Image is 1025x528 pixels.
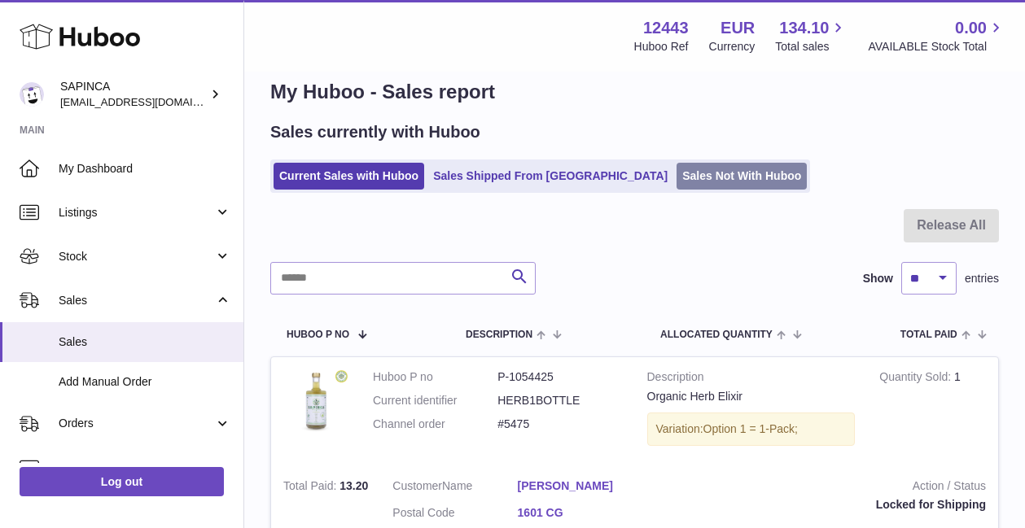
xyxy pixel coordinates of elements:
dt: Postal Code [392,505,517,525]
a: Sales Shipped From [GEOGRAPHIC_DATA] [427,163,673,190]
a: 134.10 Total sales [775,17,848,55]
span: Sales [59,334,231,350]
div: Huboo Ref [634,39,689,55]
strong: Description [647,369,856,389]
a: 0.00 AVAILABLE Stock Total [868,17,1005,55]
h1: My Huboo - Sales report [270,79,999,105]
a: Log out [20,467,224,496]
div: SAPINCA [60,79,207,110]
span: 13.20 [339,479,368,492]
a: Sales Not With Huboo [677,163,807,190]
img: 1xHerb_NB.png [283,369,348,434]
img: info@sapinca.com [20,82,44,107]
strong: Action / Status [667,478,986,498]
label: Show [863,271,893,286]
div: Variation: [647,412,856,446]
span: Option 1 = 1-Pack; [703,422,798,435]
span: Customer [392,479,442,492]
dd: HERB1BOTTLE [497,393,622,408]
strong: 12443 [643,17,689,39]
strong: EUR [721,17,755,39]
dt: Huboo P no [373,369,497,385]
span: Listings [59,205,214,220]
span: entries [965,271,999,286]
div: Locked for Shipping [667,497,986,513]
h2: Sales currently with Huboo [270,121,480,143]
td: 1 [867,357,998,466]
span: [EMAIL_ADDRESS][DOMAIN_NAME] [60,95,239,108]
strong: Total Paid [283,479,339,496]
dt: Current identifier [373,393,497,408]
span: Huboo P no [287,329,349,340]
span: Total sales [775,39,848,55]
a: Current Sales with Huboo [274,163,424,190]
span: Description [466,329,532,340]
span: 0.00 [955,17,987,39]
dt: Channel order [373,417,497,432]
a: [PERSON_NAME] [518,478,642,494]
div: Currency [709,39,756,55]
span: Add Manual Order [59,374,231,390]
span: 134.10 [779,17,829,39]
a: 1601 CG [518,505,642,521]
dt: Name [392,478,517,498]
span: Usage [59,460,231,475]
dd: #5475 [497,417,622,432]
span: Total paid [900,329,957,340]
span: My Dashboard [59,161,231,177]
span: Sales [59,293,214,308]
span: Orders [59,416,214,431]
span: Stock [59,249,214,264]
strong: Quantity Sold [879,370,954,387]
span: ALLOCATED Quantity [660,329,773,340]
div: Organic Herb Elixir [647,389,856,404]
span: AVAILABLE Stock Total [868,39,1005,55]
dd: P-1054425 [497,369,622,385]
